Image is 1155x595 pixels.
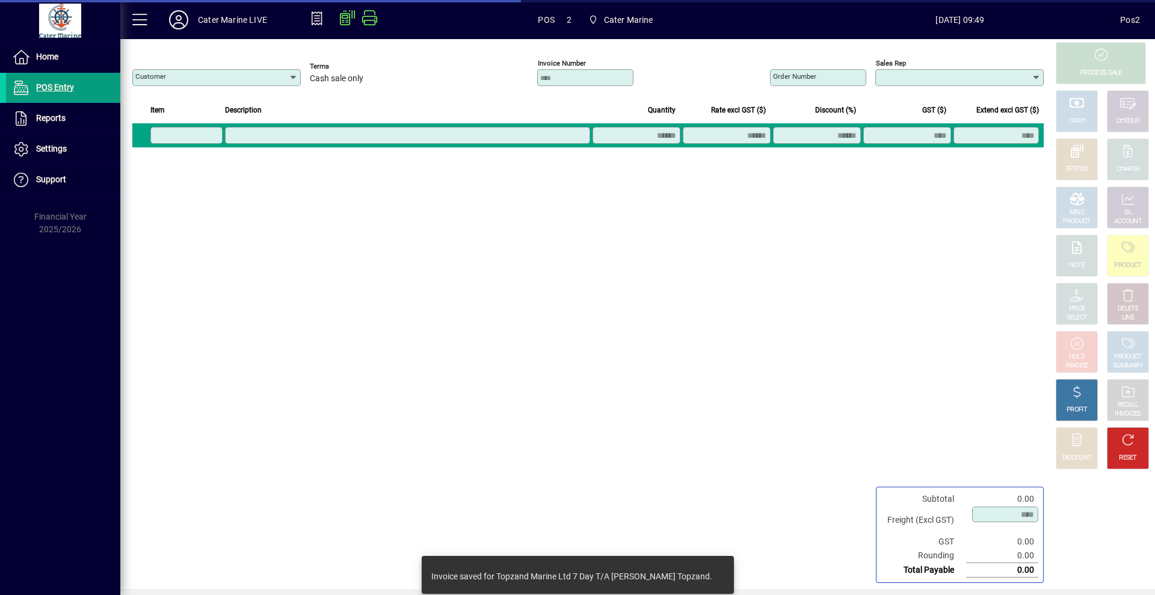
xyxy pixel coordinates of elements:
[976,103,1039,117] span: Extend excl GST ($)
[1114,261,1141,270] div: PRODUCT
[1067,313,1088,322] div: SELECT
[881,563,966,578] td: Total Payable
[1069,117,1085,126] div: CASH
[648,103,676,117] span: Quantity
[1080,69,1122,78] div: PROCESS SALE
[881,506,966,535] td: Freight (Excl GST)
[815,103,856,117] span: Discount (%)
[1124,208,1132,217] div: GL
[159,9,198,31] button: Profile
[1114,353,1141,362] div: PRODUCT
[1069,353,1085,362] div: HOLD
[881,535,966,549] td: GST
[1069,261,1085,270] div: NOTE
[800,10,1121,29] span: [DATE] 09:49
[1063,217,1090,226] div: PRODUCT
[1118,401,1139,410] div: RECALL
[881,549,966,563] td: Rounding
[1122,313,1134,322] div: LINE
[1114,217,1142,226] div: ACCOUNT
[1067,405,1087,415] div: PROFIT
[876,59,906,67] mat-label: Sales rep
[6,103,120,134] a: Reports
[36,174,66,184] span: Support
[198,10,267,29] div: Cater Marine LIVE
[966,492,1038,506] td: 0.00
[567,10,571,29] span: 2
[538,10,555,29] span: POS
[1066,165,1088,174] div: EFTPOS
[431,570,712,582] div: Invoice saved for Topzand Marine Ltd 7 Day T/A [PERSON_NAME] Topzand.
[1118,304,1138,313] div: DELETE
[36,144,67,153] span: Settings
[922,103,946,117] span: GST ($)
[225,103,262,117] span: Description
[604,10,653,29] span: Cater Marine
[538,59,586,67] mat-label: Invoice number
[6,134,120,164] a: Settings
[36,52,58,61] span: Home
[1115,410,1141,419] div: INVOICES
[711,103,766,117] span: Rate excl GST ($)
[1113,362,1143,371] div: SUMMARY
[6,165,120,195] a: Support
[1119,454,1137,463] div: RESET
[966,563,1038,578] td: 0.00
[310,74,363,84] span: Cash sale only
[1120,10,1140,29] div: Pos2
[584,9,658,31] span: Cater Marine
[135,72,166,81] mat-label: Customer
[1065,362,1088,371] div: INVOICE
[1116,165,1140,174] div: CHARGE
[1062,454,1091,463] div: DISCOUNT
[310,63,382,70] span: Terms
[773,72,816,81] mat-label: Order number
[36,113,66,123] span: Reports
[881,492,966,506] td: Subtotal
[966,535,1038,549] td: 0.00
[150,103,165,117] span: Item
[966,549,1038,563] td: 0.00
[1069,304,1085,313] div: PRICE
[36,82,74,92] span: POS Entry
[1116,117,1139,126] div: CHEQUE
[1070,208,1084,217] div: MISC
[6,42,120,72] a: Home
